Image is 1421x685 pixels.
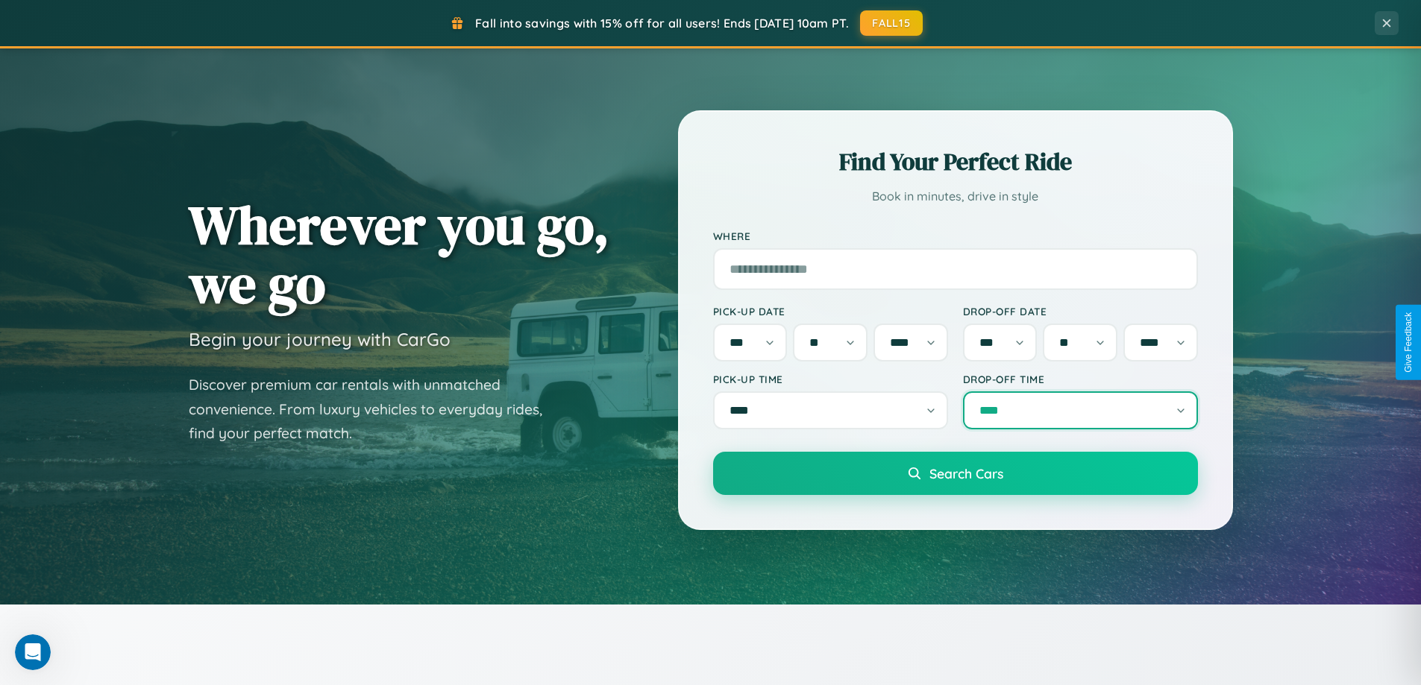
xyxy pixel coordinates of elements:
[963,305,1198,318] label: Drop-off Date
[15,634,51,670] iframe: Intercom live chat
[713,452,1198,495] button: Search Cars
[189,195,609,313] h1: Wherever you go, we go
[929,465,1003,482] span: Search Cars
[713,230,1198,242] label: Where
[713,305,948,318] label: Pick-up Date
[475,16,849,31] span: Fall into savings with 15% off for all users! Ends [DATE] 10am PT.
[1403,312,1414,373] div: Give Feedback
[189,373,562,446] p: Discover premium car rentals with unmatched convenience. From luxury vehicles to everyday rides, ...
[189,328,451,350] h3: Begin your journey with CarGo
[713,373,948,385] label: Pick-up Time
[860,10,923,36] button: FALL15
[713,145,1198,178] h2: Find Your Perfect Ride
[963,373,1198,385] label: Drop-off Time
[713,186,1198,207] p: Book in minutes, drive in style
